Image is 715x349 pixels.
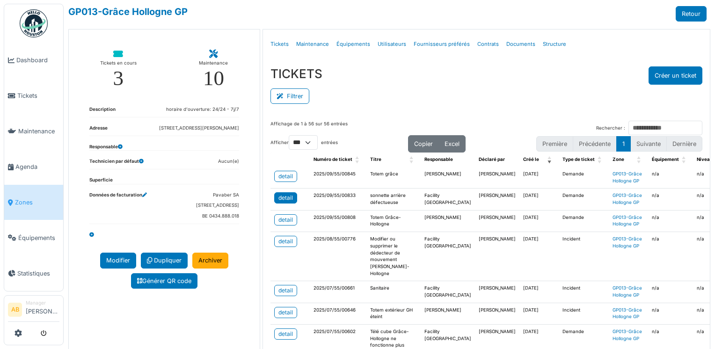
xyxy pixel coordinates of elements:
[18,233,59,242] span: Équipements
[648,189,693,210] td: n/a
[596,125,625,132] label: Rechercher :
[310,189,366,210] td: 2025/09/55/00833
[141,253,188,268] a: Dupliquer
[613,236,642,248] a: GP013-Grâce Hollogne GP
[4,149,63,185] a: Agenda
[616,136,631,152] button: 1
[421,210,475,232] td: [PERSON_NAME]
[475,281,519,303] td: [PERSON_NAME]
[536,136,702,152] nav: pagination
[475,189,519,210] td: [PERSON_NAME]
[26,299,59,306] div: Manager
[20,9,48,37] img: Badge_color-CXgf-gQk.svg
[270,135,338,150] label: Afficher entrées
[366,210,421,232] td: Totem Grâce-Hollogne
[652,157,679,162] span: Équipement
[559,210,609,232] td: Demande
[26,299,59,320] li: [PERSON_NAME]
[682,153,687,167] span: Équipement: Activate to sort
[15,162,59,171] span: Agenda
[310,210,366,232] td: 2025/09/55/00808
[421,189,475,210] td: Facility [GEOGRAPHIC_DATA]
[4,114,63,149] a: Maintenance
[539,33,570,55] a: Structure
[18,127,59,136] span: Maintenance
[267,33,292,55] a: Tickets
[559,189,609,210] td: Demande
[559,281,609,303] td: Incident
[278,194,293,202] div: detail
[519,189,559,210] td: [DATE]
[613,215,642,227] a: GP013-Grâce Hollogne GP
[366,167,421,189] td: Totem grâce
[366,232,421,281] td: Modifier ou supprimer le dédecteur de mouvement [PERSON_NAME]-Hollogne
[93,43,144,96] a: Tickets en cours 3
[474,33,503,55] a: Contrats
[16,56,59,65] span: Dashboard
[519,281,559,303] td: [DATE]
[292,33,333,55] a: Maintenance
[274,214,297,225] a: detail
[159,125,239,132] dd: [STREET_ADDRESS][PERSON_NAME]
[131,273,197,289] a: Générer QR code
[648,210,693,232] td: n/a
[289,135,318,150] select: Afficherentrées
[278,237,293,246] div: detail
[310,303,366,324] td: 2025/07/55/00646
[278,286,293,295] div: detail
[519,167,559,189] td: [DATE]
[191,43,236,96] a: Maintenance 10
[523,157,539,162] span: Créé le
[424,157,453,162] span: Responsable
[278,172,293,181] div: detail
[648,303,693,324] td: n/a
[17,269,59,278] span: Statistiques
[648,281,693,303] td: n/a
[676,6,707,22] a: Retour
[199,58,228,68] div: Maintenance
[613,193,642,205] a: GP013-Grâce Hollogne GP
[310,167,366,189] td: 2025/09/55/00845
[196,192,239,199] dd: Pavaber SA
[519,210,559,232] td: [DATE]
[648,232,693,281] td: n/a
[421,281,475,303] td: Facility [GEOGRAPHIC_DATA]
[17,91,59,100] span: Tickets
[310,232,366,281] td: 2025/08/55/00776
[218,158,239,165] dd: Aucun(e)
[270,66,322,81] h3: TICKETS
[421,167,475,189] td: [PERSON_NAME]
[270,88,309,104] button: Filtrer
[278,308,293,317] div: detail
[8,299,59,322] a: AB Manager[PERSON_NAME]
[89,192,147,224] dt: Données de facturation
[192,253,228,268] a: Archiver
[598,153,603,167] span: Type de ticket: Activate to sort
[274,285,297,296] a: detail
[270,121,348,135] div: Affichage de 1 à 56 sur 56 entrées
[203,68,224,89] div: 10
[421,303,475,324] td: [PERSON_NAME]
[4,43,63,78] a: Dashboard
[370,157,381,162] span: Titre
[547,153,553,167] span: Créé le: Activate to remove sorting
[648,167,693,189] td: n/a
[196,213,239,220] dd: BE 0434.888.018
[89,106,116,117] dt: Description
[278,216,293,224] div: detail
[274,236,297,247] a: detail
[409,153,415,167] span: Titre: Activate to sort
[613,285,642,298] a: GP013-Grâce Hollogne GP
[408,135,439,153] button: Copier
[559,232,609,281] td: Incident
[479,157,505,162] span: Déclaré par
[366,303,421,324] td: Totem extérieur GH éteint
[89,177,113,184] dt: Superficie
[113,68,124,89] div: 3
[278,330,293,338] div: detail
[274,307,297,318] a: detail
[475,232,519,281] td: [PERSON_NAME]
[314,157,352,162] span: Numéro de ticket
[613,171,642,183] a: GP013-Grâce Hollogne GP
[166,106,239,113] dd: horaire d'ouverture: 24/24 - 7j/7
